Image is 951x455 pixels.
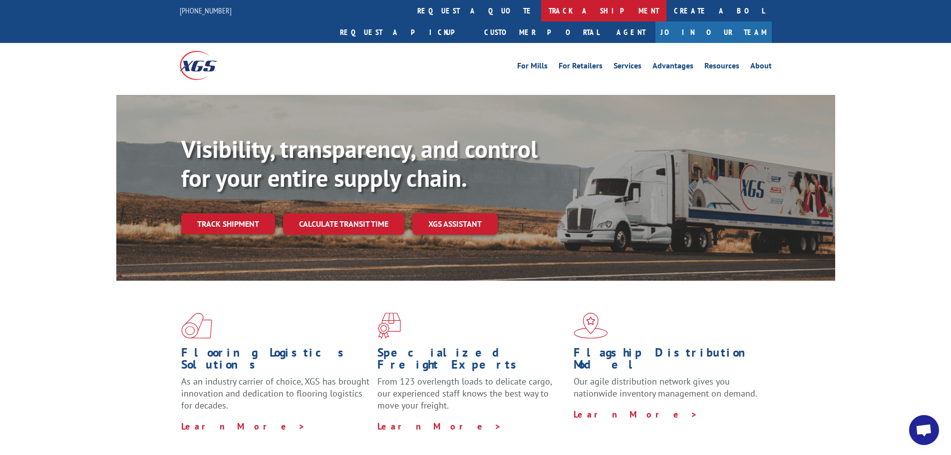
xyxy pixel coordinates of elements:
a: Services [614,62,641,73]
a: Request a pickup [332,21,477,43]
a: Agent [607,21,655,43]
a: Learn More > [377,421,502,432]
b: Visibility, transparency, and control for your entire supply chain. [181,133,538,193]
img: xgs-icon-flagship-distribution-model-red [574,313,608,339]
h1: Flooring Logistics Solutions [181,347,370,376]
a: For Retailers [559,62,603,73]
img: xgs-icon-focused-on-flooring-red [377,313,401,339]
a: Join Our Team [655,21,772,43]
a: Learn More > [181,421,306,432]
span: As an industry carrier of choice, XGS has brought innovation and dedication to flooring logistics... [181,376,369,411]
a: Advantages [652,62,693,73]
a: About [750,62,772,73]
div: Open chat [909,415,939,445]
h1: Specialized Freight Experts [377,347,566,376]
p: From 123 overlength loads to delicate cargo, our experienced staff knows the best way to move you... [377,376,566,420]
a: Customer Portal [477,21,607,43]
a: [PHONE_NUMBER] [180,5,232,15]
a: For Mills [517,62,548,73]
h1: Flagship Distribution Model [574,347,762,376]
a: Resources [704,62,739,73]
a: Learn More > [574,409,698,420]
a: XGS ASSISTANT [412,213,498,235]
a: Calculate transit time [283,213,404,235]
img: xgs-icon-total-supply-chain-intelligence-red [181,313,212,339]
span: Our agile distribution network gives you nationwide inventory management on demand. [574,376,757,399]
a: Track shipment [181,213,275,234]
